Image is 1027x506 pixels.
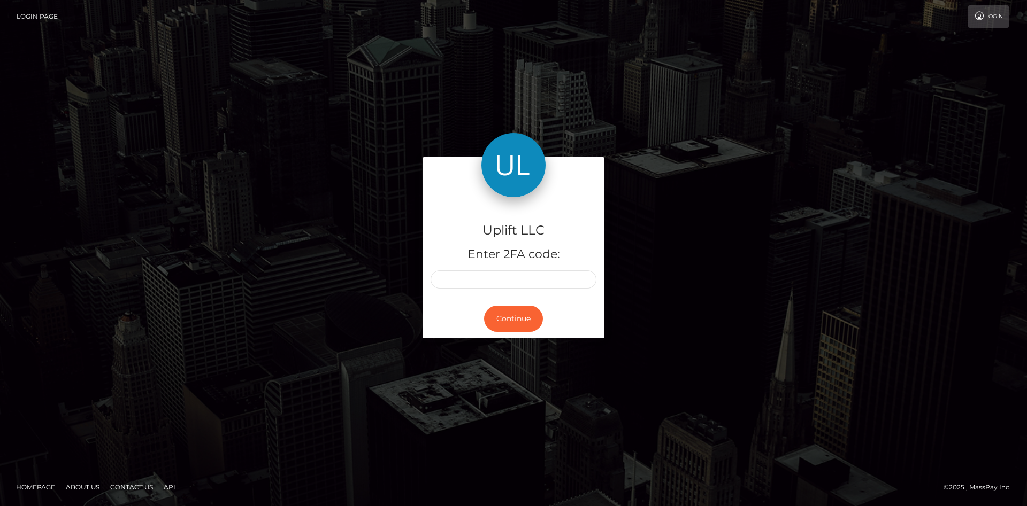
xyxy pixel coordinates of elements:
[484,306,543,332] button: Continue
[62,479,104,495] a: About Us
[968,5,1009,28] a: Login
[431,246,596,263] h5: Enter 2FA code:
[159,479,180,495] a: API
[481,133,546,197] img: Uplift LLC
[431,221,596,240] h4: Uplift LLC
[944,481,1019,493] div: © 2025 , MassPay Inc.
[17,5,58,28] a: Login Page
[106,479,157,495] a: Contact Us
[12,479,59,495] a: Homepage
